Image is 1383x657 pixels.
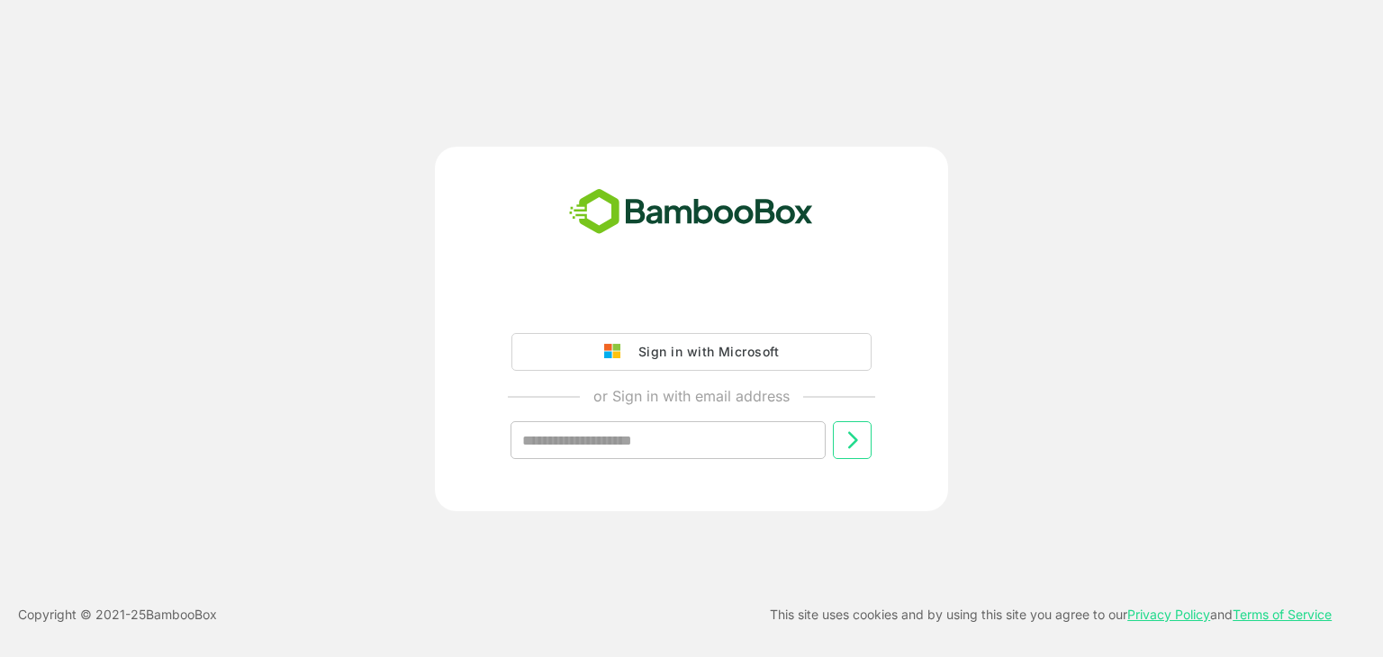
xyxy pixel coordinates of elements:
[502,283,881,322] iframe: Sign in with Google Button
[1127,607,1210,622] a: Privacy Policy
[604,344,629,360] img: google
[511,333,872,371] button: Sign in with Microsoft
[770,604,1332,625] p: This site uses cookies and by using this site you agree to our and
[629,340,779,364] div: Sign in with Microsoft
[559,183,823,242] img: bamboobox
[18,604,217,625] p: Copyright © 2021- 25 BambooBox
[1233,607,1332,622] a: Terms of Service
[593,385,790,407] p: or Sign in with email address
